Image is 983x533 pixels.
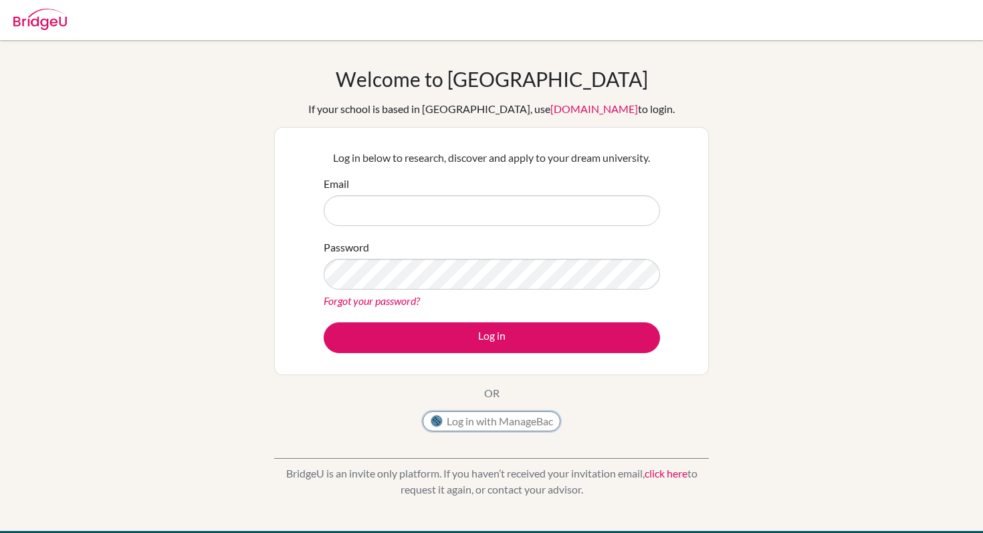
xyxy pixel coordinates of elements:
div: If your school is based in [GEOGRAPHIC_DATA], use to login. [308,101,675,117]
p: OR [484,385,500,401]
h1: Welcome to [GEOGRAPHIC_DATA] [336,67,648,91]
label: Password [324,239,369,255]
button: Log in [324,322,660,353]
p: BridgeU is an invite only platform. If you haven’t received your invitation email, to request it ... [274,465,709,498]
img: Bridge-U [13,9,67,30]
a: Forgot your password? [324,294,420,307]
button: Log in with ManageBac [423,411,560,431]
a: [DOMAIN_NAME] [550,102,638,115]
a: click here [645,467,687,479]
label: Email [324,176,349,192]
p: Log in below to research, discover and apply to your dream university. [324,150,660,166]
